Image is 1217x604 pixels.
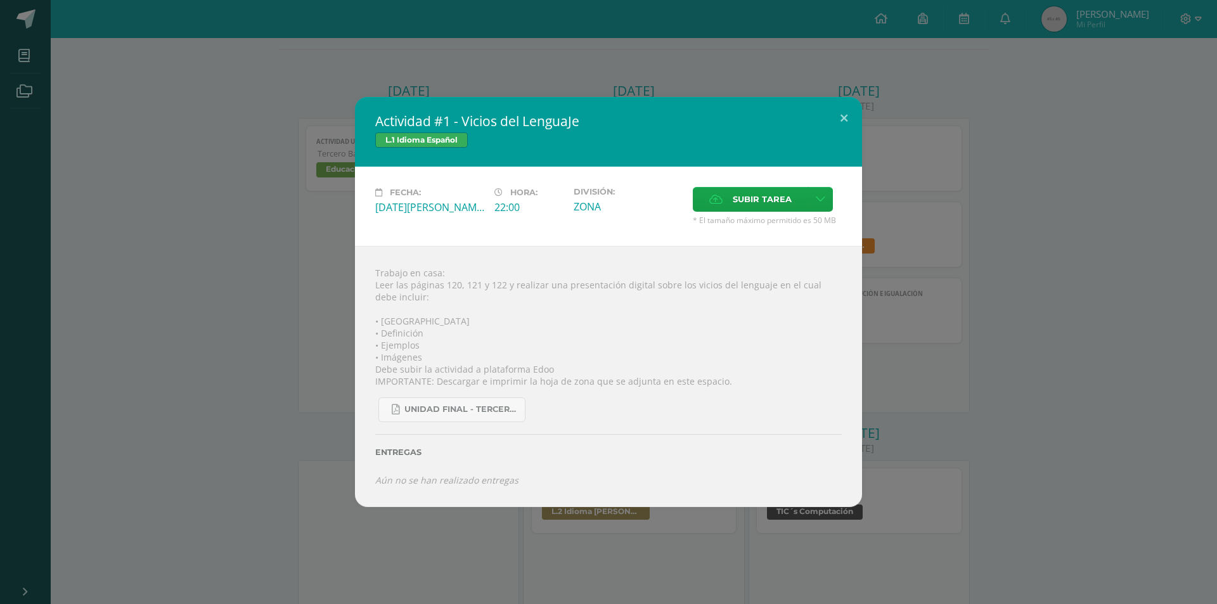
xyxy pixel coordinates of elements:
div: ZONA [574,200,683,214]
span: * El tamaño máximo permitido es 50 MB [693,215,842,226]
span: Fecha: [390,188,421,197]
span: Hora: [510,188,538,197]
label: Entregas [375,447,842,457]
div: Trabajo en casa: Leer las páginas 120, 121 y 122 y realizar una presentación digital sobre los vi... [355,246,862,507]
button: Close (Esc) [826,97,862,140]
span: L.1 Idioma Español [375,132,468,148]
div: [DATE][PERSON_NAME] [375,200,484,214]
h2: Actividad #1 - Vicios del LenguaJe [375,112,842,130]
div: 22:00 [494,200,563,214]
span: Subir tarea [733,188,792,211]
label: División: [574,187,683,196]
i: Aún no se han realizado entregas [375,474,518,486]
span: UNIDAD FINAL - TERCERO BASICO A-B-C.pdf [404,404,518,414]
a: UNIDAD FINAL - TERCERO BASICO A-B-C.pdf [378,397,525,422]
